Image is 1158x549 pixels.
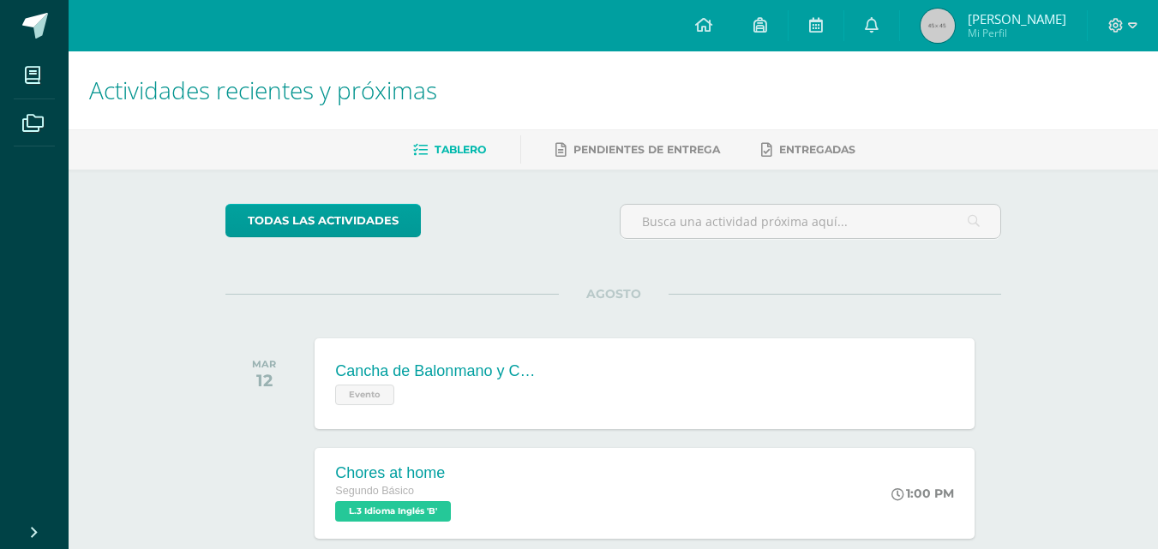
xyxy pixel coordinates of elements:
[921,9,955,43] img: 45x45
[621,205,1000,238] input: Busca una actividad próxima aquí...
[89,74,437,106] span: Actividades recientes y próximas
[761,136,855,164] a: Entregadas
[555,136,720,164] a: Pendientes de entrega
[335,501,451,522] span: L.3 Idioma Inglés 'B'
[252,358,276,370] div: MAR
[779,143,855,156] span: Entregadas
[413,136,486,164] a: Tablero
[335,385,394,405] span: Evento
[573,143,720,156] span: Pendientes de entrega
[559,286,669,301] span: AGOSTO
[225,204,421,237] a: todas las Actividades
[891,486,954,501] div: 1:00 PM
[335,362,541,380] div: Cancha de Balonmano y Contenido
[968,10,1066,27] span: [PERSON_NAME]
[252,370,276,391] div: 12
[335,464,455,482] div: Chores at home
[968,26,1066,40] span: Mi Perfil
[435,143,486,156] span: Tablero
[335,485,414,497] span: Segundo Básico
